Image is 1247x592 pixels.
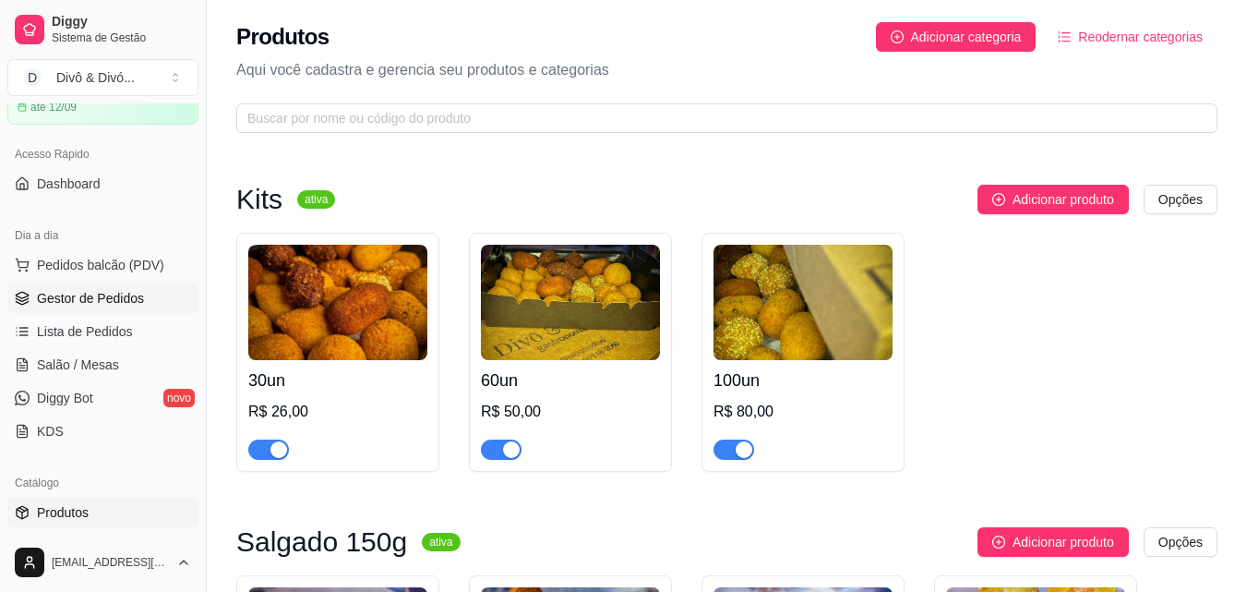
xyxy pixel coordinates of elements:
a: Lista de Pedidos [7,317,198,346]
h3: Salgado 150g [236,531,407,553]
a: Diggy Botnovo [7,383,198,413]
a: DiggySistema de Gestão [7,7,198,52]
button: Opções [1144,185,1217,214]
img: product-image [713,245,893,360]
h4: 60un [481,368,660,393]
button: Adicionar produto [977,527,1129,557]
div: R$ 80,00 [713,401,893,423]
div: Dia a dia [7,221,198,250]
span: Produtos [37,503,89,522]
h3: Kits [236,188,282,211]
button: Pedidos balcão (PDV) [7,250,198,280]
h4: 100un [713,368,893,393]
img: product-image [481,245,660,360]
span: plus-circle [891,30,904,43]
span: Opções [1158,532,1203,552]
div: Catálogo [7,468,198,498]
span: Opções [1158,189,1203,210]
a: Salão / Mesas [7,350,198,380]
span: Adicionar produto [1013,189,1114,210]
span: plus-circle [992,536,1005,549]
a: Dashboard [7,169,198,199]
button: [EMAIL_ADDRESS][DOMAIN_NAME] [7,540,198,585]
span: Dashboard [37,175,101,193]
button: Adicionar categoria [876,22,1037,52]
a: Complementos [7,531,198,561]
span: plus-circle [992,193,1005,206]
span: Lista de Pedidos [37,322,133,341]
a: KDS [7,417,198,446]
span: Salão / Mesas [37,356,119,374]
img: product-image [248,245,427,360]
button: Opções [1144,527,1217,557]
a: Gestor de Pedidos [7,284,198,313]
p: Aqui você cadastra e gerencia seu produtos e categorias [236,59,1217,81]
a: Produtos [7,498,198,527]
span: Diggy [52,14,191,30]
button: Adicionar produto [977,185,1129,214]
h4: 30un [248,368,427,393]
span: Pedidos balcão (PDV) [37,256,164,274]
sup: ativa [422,533,460,551]
input: Buscar por nome ou código do produto [247,108,1192,128]
span: Sistema de Gestão [52,30,191,45]
h2: Produtos [236,22,330,52]
span: Reodernar categorias [1078,27,1203,47]
span: ordered-list [1058,30,1071,43]
span: KDS [37,422,64,441]
sup: ativa [297,190,335,209]
span: Adicionar categoria [911,27,1022,47]
button: Select a team [7,59,198,96]
span: D [23,68,42,87]
div: R$ 26,00 [248,401,427,423]
article: até 12/09 [30,100,77,115]
span: Diggy Bot [37,389,93,407]
button: Reodernar categorias [1043,22,1217,52]
span: Adicionar produto [1013,532,1114,552]
div: R$ 50,00 [481,401,660,423]
div: Acesso Rápido [7,139,198,169]
span: [EMAIL_ADDRESS][DOMAIN_NAME] [52,555,169,570]
span: Gestor de Pedidos [37,289,144,308]
div: Divô & Divó ... [56,68,135,87]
